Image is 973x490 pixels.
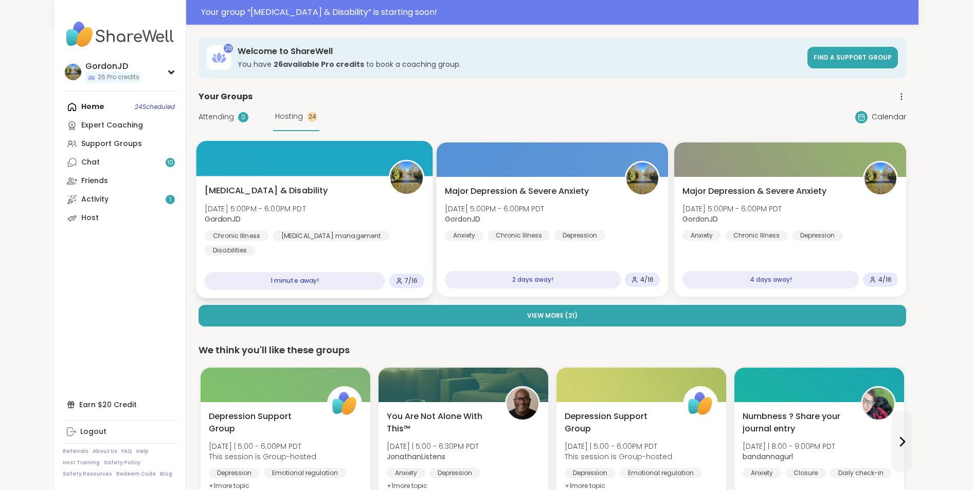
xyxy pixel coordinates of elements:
div: 4 days away! [682,271,859,288]
b: GordonJD [205,214,241,224]
span: 4 / 16 [878,276,892,284]
a: Activity1 [63,190,177,209]
div: Depression [792,230,843,241]
img: ShareWell [684,388,716,420]
div: Chat [81,157,100,168]
span: Hosting [275,111,303,122]
a: Chat10 [63,153,177,172]
b: GordonJD [445,214,480,224]
div: Depression [429,468,480,478]
div: Depression [554,230,605,241]
span: [DATE] | 5:00 - 6:00PM PDT [565,441,672,451]
b: bandannagurl [743,451,793,462]
a: Expert Coaching [63,116,177,135]
div: Depression [565,468,616,478]
div: Anxiety [743,468,781,478]
div: GordonJD [85,61,141,72]
a: Referrals [63,448,88,455]
span: Major Depression & Severe Anxiety [682,185,826,197]
span: [DATE] 5:00PM - 6:00PM PDT [205,203,306,213]
div: Activity [81,194,109,205]
span: Depression Support Group [565,410,672,435]
span: 1 [169,195,171,204]
a: Blog [160,470,172,478]
div: Friends [81,176,108,186]
span: [DATE] | 5:00 - 6:30PM PDT [387,441,479,451]
span: [DATE] | 8:00 - 9:00PM PDT [743,441,835,451]
div: Emotional regulation [620,468,702,478]
a: Logout [63,423,177,441]
div: Anxiety [387,468,425,478]
a: Safety Policy [104,459,140,466]
a: Safety Resources [63,470,112,478]
a: FAQ [121,448,132,455]
span: 7 / 16 [405,277,418,285]
span: You Are Not Alone With This™ [387,410,494,435]
img: GordonJD [65,64,81,80]
div: 24 [307,112,317,122]
div: Anxiety [445,230,483,241]
span: 4 / 16 [640,276,654,284]
span: [DATE] | 5:00 - 6:00PM PDT [209,441,316,451]
span: View More ( 21 ) [527,311,578,320]
div: Logout [80,427,106,437]
b: JonathanListens [387,451,445,462]
img: ShareWell [329,388,361,420]
span: Your Groups [199,90,253,103]
div: Earn $20 Credit [63,395,177,414]
img: GordonJD [626,162,658,194]
div: 26 [224,44,233,53]
a: Host [63,209,177,227]
span: Find a support group [814,53,892,62]
div: Depression [209,468,260,478]
span: Numbness ? Share your journal entry [743,410,850,435]
img: JonathanListens [507,388,538,420]
div: Anxiety [682,230,721,241]
div: 2 days away! [445,271,621,288]
div: Disabilities [205,245,256,256]
div: Expert Coaching [81,120,143,131]
a: Support Groups [63,135,177,153]
div: 0 [238,112,248,122]
a: About Us [93,448,117,455]
span: Attending [199,112,234,122]
span: Depression Support Group [209,410,316,435]
div: Your group “ [MEDICAL_DATA] & Disability ” is starting soon! [201,6,912,19]
button: View More (21) [199,305,906,326]
span: 10 [167,158,173,167]
div: Emotional regulation [264,468,346,478]
img: GordonJD [390,161,423,194]
div: Chronic Illness [725,230,788,241]
img: GordonJD [864,162,896,194]
span: This session is Group-hosted [565,451,672,462]
h3: You have to book a coaching group. [238,59,801,69]
b: GordonJD [682,214,718,224]
span: [DATE] 5:00PM - 6:00PM PDT [445,204,544,214]
span: [MEDICAL_DATA] & Disability [205,185,328,197]
b: 26 available Pro credit s [274,59,364,69]
h3: Welcome to ShareWell [238,46,801,57]
div: Host [81,213,99,223]
span: Major Depression & Severe Anxiety [445,185,589,197]
a: Redeem Code [116,470,156,478]
div: [MEDICAL_DATA] management [273,230,389,241]
div: Closure [785,468,826,478]
span: This session is Group-hosted [209,451,316,462]
div: Support Groups [81,139,142,149]
a: Find a support group [807,47,898,68]
div: 1 minute away! [205,272,385,290]
img: bandannagurl [862,388,894,420]
img: ShareWell Nav Logo [63,16,177,52]
a: Friends [63,172,177,190]
div: Daily check-in [830,468,892,478]
a: Host Training [63,459,100,466]
span: Calendar [872,112,906,122]
div: Chronic Illness [205,230,268,241]
a: Help [136,448,149,455]
div: Chronic Illness [488,230,550,241]
span: 26 Pro credits [98,73,139,82]
div: We think you'll like these groups [199,343,906,357]
span: [DATE] 5:00PM - 6:00PM PDT [682,204,782,214]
